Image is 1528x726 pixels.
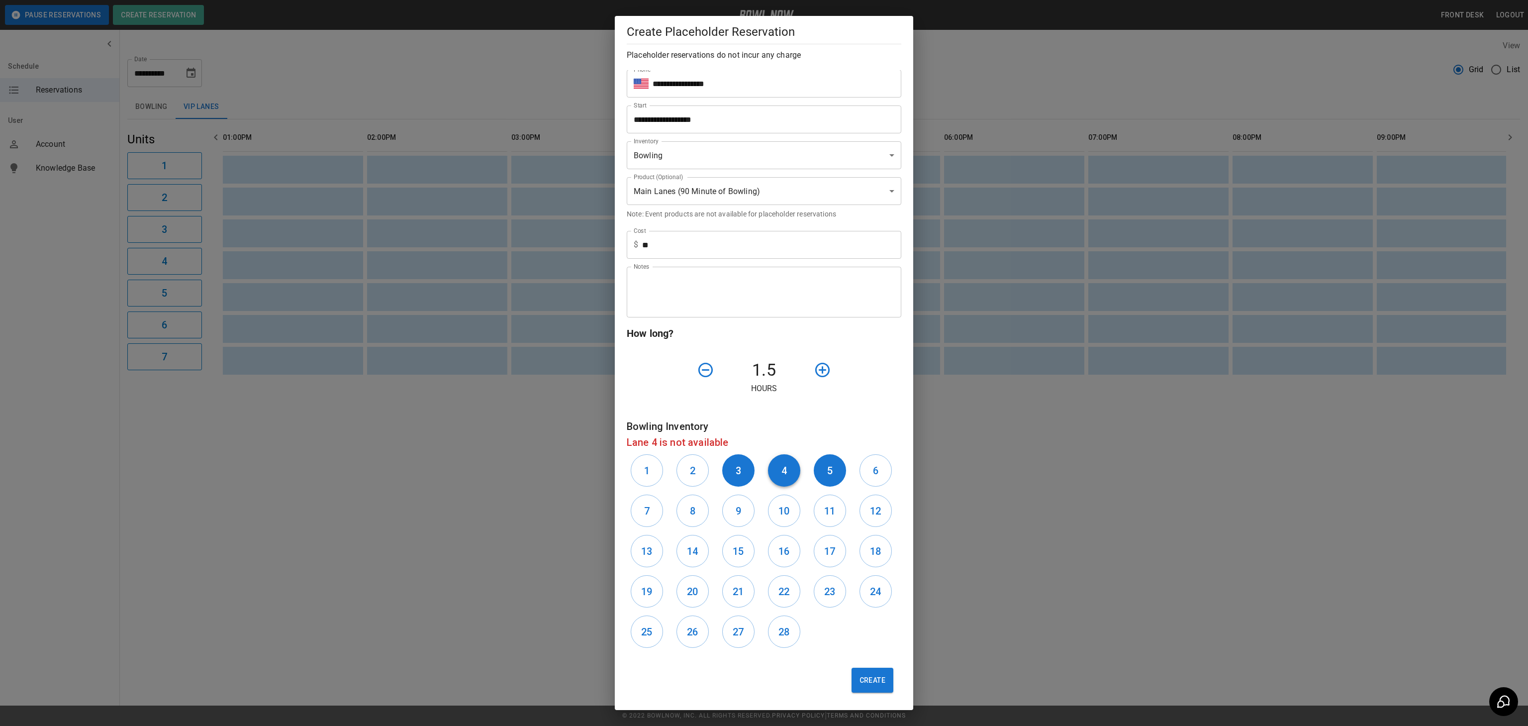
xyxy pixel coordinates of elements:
h6: 17 [824,543,835,559]
h6: 11 [824,503,835,519]
h6: 15 [733,543,744,559]
p: Hours [627,383,901,395]
button: 27 [722,616,755,648]
input: Choose date, selected date is Sep 19, 2025 [627,105,894,133]
h6: 9 [736,503,741,519]
h6: Bowling Inventory [627,418,901,434]
h6: 18 [870,543,881,559]
button: Select country [634,76,649,91]
h6: 19 [641,584,652,600]
h6: Lane 4 is not available [627,434,901,450]
button: 16 [768,535,800,567]
button: 26 [676,616,709,648]
button: 8 [676,495,709,527]
button: 3 [722,454,755,487]
button: 10 [768,495,800,527]
h6: 3 [736,463,741,479]
button: Create [852,668,893,693]
div: Main Lanes (90 Minute of Bowling) [627,177,901,205]
button: 21 [722,575,755,608]
h6: 23 [824,584,835,600]
label: Start [634,101,647,109]
h6: 22 [778,584,789,600]
button: 12 [859,495,892,527]
button: 14 [676,535,709,567]
p: Note: Event products are not available for placeholder reservations [627,209,901,219]
h6: 21 [733,584,744,600]
button: 25 [631,616,663,648]
h6: 8 [690,503,695,519]
button: 20 [676,575,709,608]
h4: 1.5 [718,360,810,381]
h6: 5 [827,463,833,479]
h6: 16 [778,543,789,559]
h6: 26 [687,624,698,640]
h6: 25 [641,624,652,640]
button: 23 [814,575,846,608]
h6: 6 [873,463,878,479]
button: 15 [722,535,755,567]
button: 13 [631,535,663,567]
h6: 27 [733,624,744,640]
button: 28 [768,616,800,648]
h6: 2 [690,463,695,479]
button: 9 [722,495,755,527]
h6: 24 [870,584,881,600]
h6: Placeholder reservations do not incur any charge [627,48,901,62]
button: 1 [631,454,663,487]
h6: 7 [644,503,650,519]
button: 5 [814,454,846,487]
h6: 28 [778,624,789,640]
button: 6 [859,454,892,487]
button: 7 [631,495,663,527]
h6: 1 [644,463,650,479]
h6: 14 [687,543,698,559]
h6: 20 [687,584,698,600]
h6: How long? [627,325,901,341]
button: 11 [814,495,846,527]
button: 19 [631,575,663,608]
h5: Create Placeholder Reservation [627,24,901,40]
button: 22 [768,575,800,608]
button: 18 [859,535,892,567]
div: Bowling [627,141,901,169]
button: 17 [814,535,846,567]
h6: 12 [870,503,881,519]
button: 2 [676,454,709,487]
p: $ [634,239,638,251]
h6: 13 [641,543,652,559]
button: 4 [768,454,800,487]
h6: 4 [781,463,787,479]
button: 24 [859,575,892,608]
h6: 10 [778,503,789,519]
